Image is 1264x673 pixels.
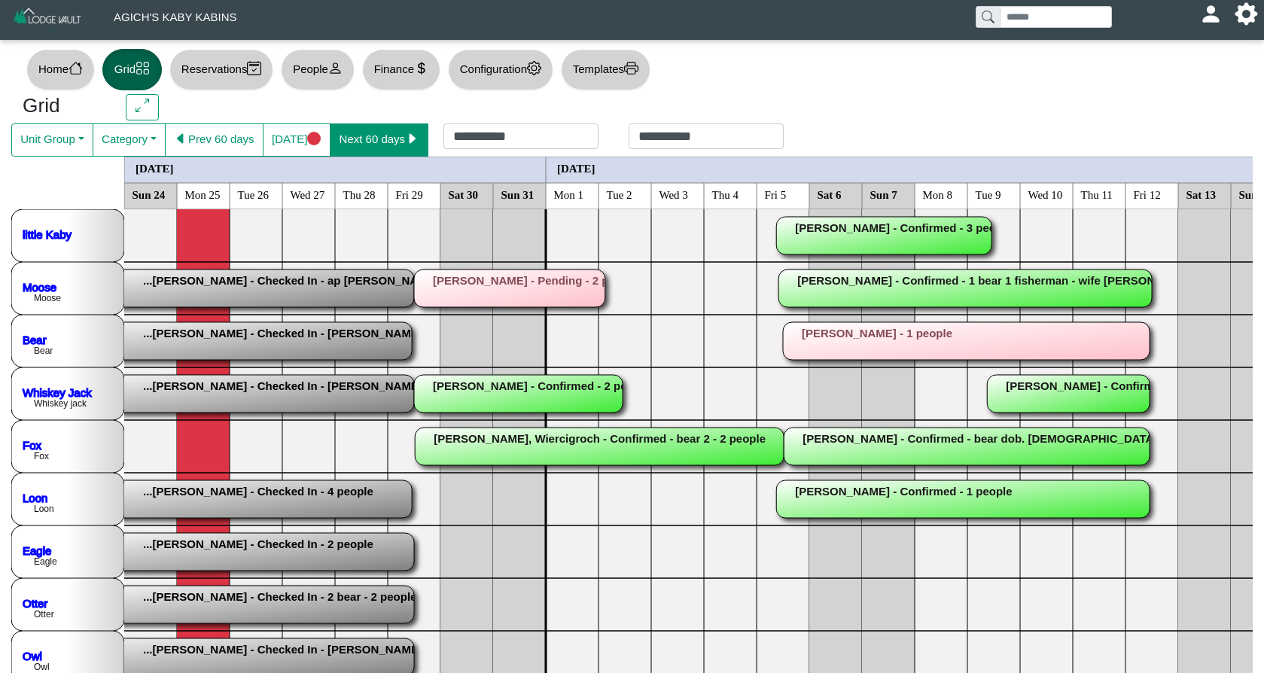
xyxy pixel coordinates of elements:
text: Otter [34,609,54,620]
svg: printer [624,61,638,75]
text: Sun 31 [501,188,535,200]
text: Sun 7 [870,188,898,200]
a: little Kaby [23,227,72,240]
text: Eagle [34,556,57,567]
text: Mon 25 [185,188,221,200]
text: Sat 30 [449,188,479,200]
a: Whiskey Jack [23,385,92,398]
text: Thu 11 [1081,188,1113,200]
text: [DATE] [557,162,595,174]
button: Homehouse [26,49,95,90]
button: [DATE]circle fill [263,123,330,157]
svg: grid [136,61,150,75]
text: Loon [34,504,54,514]
button: arrows angle expand [126,94,158,121]
text: Sun 24 [132,188,166,200]
svg: search [982,11,994,23]
text: Tue 2 [607,188,632,200]
button: Financecurrency dollar [362,49,440,90]
svg: caret left fill [174,132,188,146]
text: Thu 28 [343,188,376,200]
text: Owl [34,662,50,672]
text: Tue 26 [238,188,270,200]
svg: arrows angle expand [136,99,150,113]
img: Z [12,6,84,32]
a: Moose [23,280,56,293]
svg: gear [527,61,541,75]
button: Category [93,123,166,157]
button: Next 60 dayscaret right fill [330,123,428,157]
text: Thu 4 [712,188,739,200]
button: Unit Group [11,123,93,157]
text: Mon 8 [923,188,953,200]
a: Otter [23,596,47,609]
svg: person fill [1205,8,1217,20]
text: Tue 9 [976,188,1001,200]
input: Check out [629,123,784,149]
h3: Grid [23,94,103,118]
button: Templatesprinter [561,49,650,90]
button: Peopleperson [281,49,354,90]
input: Check in [443,123,598,149]
text: Fri 12 [1134,188,1161,200]
button: caret left fillPrev 60 days [165,123,263,157]
a: Owl [23,649,42,662]
a: Bear [23,333,47,346]
text: Whiskey jack [34,398,87,409]
a: Eagle [23,544,51,556]
svg: gear fill [1241,8,1252,20]
text: Fri 29 [396,188,423,200]
svg: circle fill [307,132,321,146]
text: [DATE] [136,162,174,174]
svg: calendar2 check [247,61,261,75]
text: Moose [34,293,61,303]
svg: caret right fill [405,132,419,146]
text: Mon 1 [554,188,584,200]
svg: house [69,61,83,75]
text: Wed 3 [659,188,688,200]
text: Wed 10 [1028,188,1063,200]
text: Bear [34,346,53,356]
text: Sat 13 [1186,188,1217,200]
button: Gridgrid [102,49,162,90]
svg: currency dollar [414,61,428,75]
text: Fox [34,451,49,461]
text: Wed 27 [291,188,325,200]
svg: person [328,61,343,75]
a: Fox [23,438,42,451]
text: Fri 5 [765,188,787,200]
a: Loon [23,491,47,504]
button: Reservationscalendar2 check [169,49,273,90]
text: Sat 6 [818,188,842,200]
button: Configurationgear [448,49,553,90]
